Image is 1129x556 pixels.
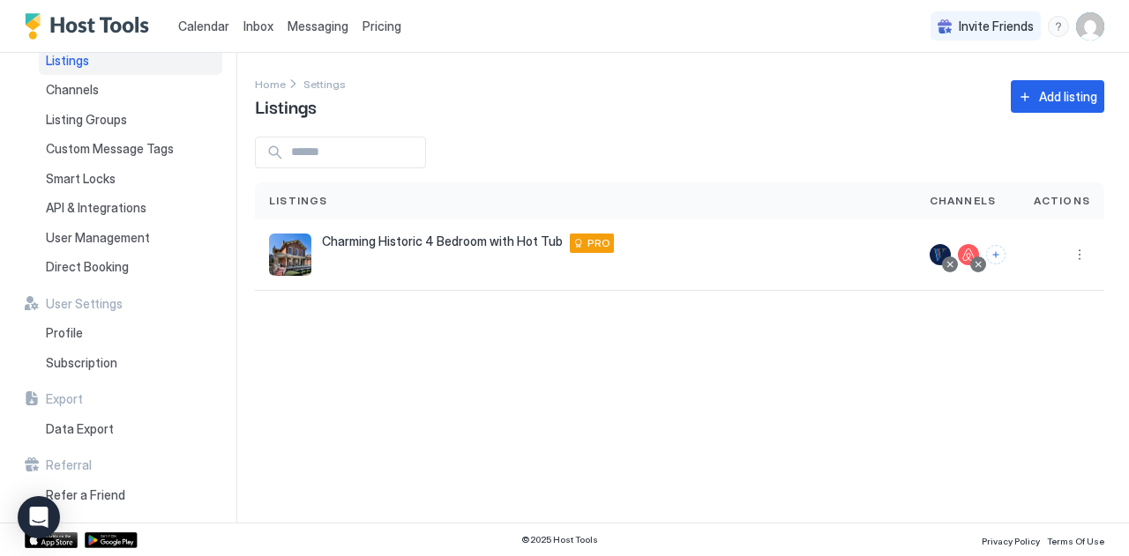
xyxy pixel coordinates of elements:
span: Channels [930,193,997,209]
a: Subscription [39,348,222,378]
span: User Management [46,230,150,246]
a: Direct Booking [39,252,222,282]
a: Profile [39,318,222,348]
span: Settings [303,78,346,91]
a: User Management [39,223,222,253]
span: Pricing [363,19,401,34]
a: Messaging [288,17,348,35]
a: Calendar [178,17,229,35]
span: Channels [46,82,99,98]
a: Listings [39,46,222,76]
div: Breadcrumb [255,74,286,93]
span: Direct Booking [46,259,129,275]
span: Listings [269,193,328,209]
a: App Store [25,532,78,548]
a: Channels [39,75,222,105]
a: Data Export [39,414,222,444]
a: Listing Groups [39,105,222,135]
span: Referral [46,457,92,473]
a: Smart Locks [39,164,222,194]
div: User profile [1076,12,1104,41]
span: PRO [587,235,610,251]
div: listing image [269,234,311,276]
span: Privacy Policy [982,536,1040,546]
input: Input Field [284,137,425,167]
span: Invite Friends [959,19,1034,34]
a: API & Integrations [39,193,222,223]
span: Actions [1034,193,1090,209]
span: Charming Historic 4 Bedroom with Hot Tub [322,234,563,249]
a: Terms Of Use [1047,530,1104,549]
a: Inbox [243,17,273,35]
button: More options [1069,244,1090,265]
span: Messaging [288,19,348,33]
span: Subscription [46,355,117,371]
a: Home [255,74,286,93]
span: User Settings [46,296,123,312]
a: Google Play Store [85,532,138,548]
span: Profile [46,325,83,341]
span: Smart Locks [46,171,116,187]
span: Listings [46,53,89,69]
span: Export [46,391,83,407]
span: Refer a Friend [46,487,125,503]
span: Listing Groups [46,112,127,128]
span: Calendar [178,19,229,33]
span: API & Integrations [46,200,146,216]
div: Add listing [1039,87,1097,106]
span: Custom Message Tags [46,141,174,157]
span: Data Export [46,421,114,437]
a: Host Tools Logo [25,13,157,40]
span: Inbox [243,19,273,33]
span: Listings [255,93,317,119]
a: Settings [303,74,346,93]
div: menu [1048,16,1069,37]
button: Connect channels [986,245,1006,264]
div: menu [1069,244,1090,265]
button: Add listing [1011,80,1104,113]
a: Refer a Friend [39,480,222,510]
div: Open Intercom Messenger [18,496,60,538]
div: Breadcrumb [303,74,346,93]
a: Privacy Policy [982,530,1040,549]
span: Home [255,78,286,91]
span: Terms Of Use [1047,536,1104,546]
a: Custom Message Tags [39,134,222,164]
span: © 2025 Host Tools [521,534,598,545]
